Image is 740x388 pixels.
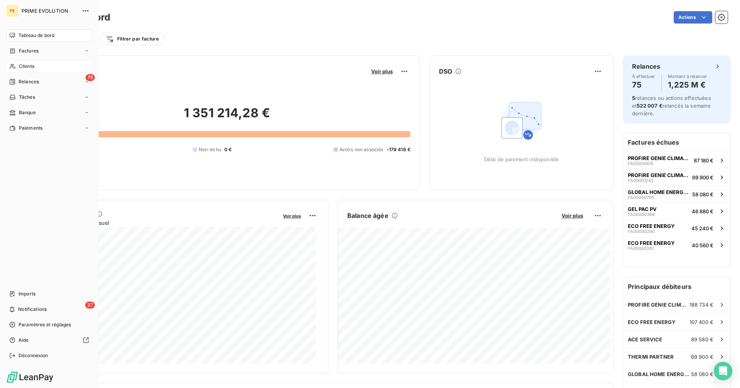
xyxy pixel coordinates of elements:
[18,321,71,328] span: Paramètres et réglages
[484,156,559,162] span: Délai de paiement indisponible
[691,354,713,360] span: 69 900 €
[692,191,713,197] span: 58 080 €
[628,240,675,246] span: ECO FREE ENERGY
[18,290,35,297] span: Imports
[623,219,730,236] button: ECO FREE ENERGYFA0000029045 240 €
[18,337,29,344] span: Aide
[85,302,95,309] span: 37
[628,223,675,229] span: ECO FREE ENERGY
[559,212,585,219] button: Voir plus
[22,8,77,14] span: PRIME EVOLUTION
[281,212,303,219] button: Voir plus
[439,67,452,76] h6: DSO
[623,152,730,169] button: PROFIRE GENIE CLIMATIQUEFA0000061587 180 €
[623,202,730,219] button: GEL PAC PVFA0000038946 880 €
[18,32,54,39] span: Tableau de bord
[18,78,39,85] span: Relances
[632,74,655,79] span: À effectuer
[628,354,674,360] span: THERMI PARTNER
[628,336,663,342] span: ACE SERVICE
[6,334,92,346] a: Aide
[623,236,730,253] button: ECO FREE ENERGYFA0000026140 560 €
[632,95,711,116] span: relances ou actions effectuées et relancés la semaine dernière.
[44,105,410,128] h2: 1 351 214,28 €
[623,277,730,296] h6: Principaux débiteurs
[347,211,388,220] h6: Balance âgée
[19,109,36,116] span: Banque
[668,74,707,79] span: Montant à relancer
[628,371,691,377] span: GLOBAL HOME ENERGY - BHM ECO
[86,74,95,81] span: 75
[18,306,47,313] span: Notifications
[691,225,713,231] span: 45 240 €
[628,302,690,308] span: PROFIRE GENIE CLIMATIQUE
[691,371,713,377] span: 58 080 €
[628,206,657,212] span: GEL PAC PV
[628,178,654,183] span: FA00001242
[668,79,707,91] h4: 1,225 M €
[19,47,39,54] span: Factures
[692,174,713,181] span: 69 900 €
[6,5,18,17] div: PE
[101,33,164,45] button: Filtrer par facture
[632,79,655,91] h4: 75
[6,371,54,383] img: Logo LeanPay
[628,189,689,195] span: GLOBAL HOME ENERGY - BHM ECO
[19,94,35,101] span: Tâches
[623,133,730,152] h6: Factures échues
[371,68,393,74] span: Voir plus
[562,213,583,219] span: Voir plus
[628,155,691,161] span: PROFIRE GENIE CLIMATIQUE
[628,172,689,178] span: PROFIRE GENIE CLIMATIQUE
[691,336,713,342] span: 89 580 €
[19,63,34,70] span: Clients
[18,352,48,359] span: Déconnexion
[637,103,662,109] span: 522 007 €
[628,161,654,166] span: FA00000615
[199,146,221,153] span: Non-échu
[690,319,713,325] span: 107 400 €
[632,95,635,101] span: 5
[387,146,411,153] span: -179 416 €
[632,62,660,71] h6: Relances
[19,125,42,132] span: Paiements
[628,195,654,200] span: FA00000705
[628,212,655,217] span: FA00000389
[623,169,730,186] button: PROFIRE GENIE CLIMATIQUEFA0000124269 900 €
[674,11,712,24] button: Actions
[714,362,732,380] div: Open Intercom Messenger
[224,146,232,153] span: 0 €
[692,208,713,214] span: 46 880 €
[628,229,655,234] span: FA00000290
[283,213,301,219] span: Voir plus
[497,96,546,145] img: Empty state
[628,246,654,251] span: FA00000261
[340,146,383,153] span: Avoirs non associés
[690,302,713,308] span: 188 734 €
[628,319,676,325] span: ECO FREE ENERGY
[623,186,730,202] button: GLOBAL HOME ENERGY - BHM ECOFA0000070558 080 €
[44,219,277,227] span: Chiffre d'affaires mensuel
[694,157,713,164] span: 87 180 €
[369,68,395,75] button: Voir plus
[692,242,713,248] span: 40 560 €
